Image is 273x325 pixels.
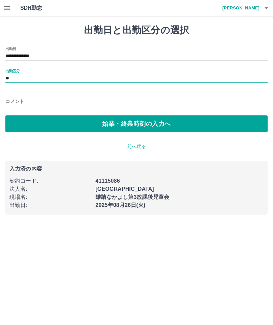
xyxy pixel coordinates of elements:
[9,193,91,201] p: 現場名 :
[9,177,91,185] p: 契約コード :
[9,185,91,193] p: 法人名 :
[9,201,91,209] p: 出勤日 :
[5,68,20,73] label: 出勤区分
[95,194,169,200] b: 雄踏なかよし第3放課後児童会
[5,46,16,51] label: 出勤日
[95,186,154,192] b: [GEOGRAPHIC_DATA]
[5,143,268,150] p: 前へ戻る
[5,25,268,36] h1: 出勤日と出勤区分の選択
[9,166,264,172] p: 入力済の内容
[5,115,268,132] button: 始業・終業時刻の入力へ
[95,202,145,208] b: 2025年08月26日(火)
[95,178,120,184] b: 41115086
